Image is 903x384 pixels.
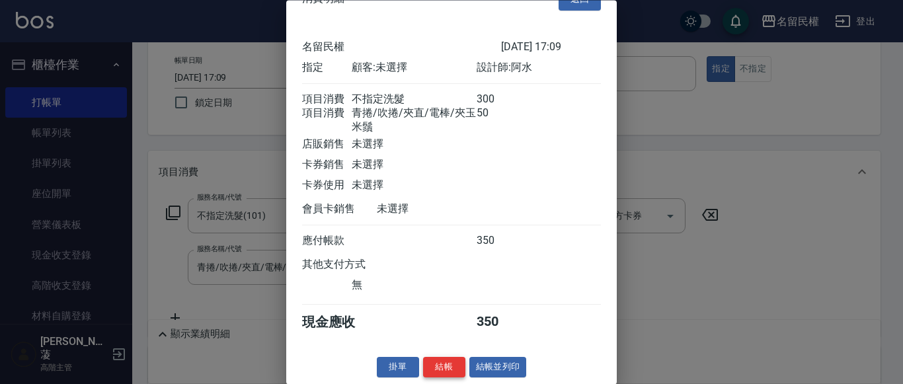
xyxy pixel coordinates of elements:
div: 50 [477,107,526,135]
div: 不指定洗髮 [352,93,476,107]
div: 未選擇 [352,138,476,152]
div: 未選擇 [377,203,501,217]
div: 設計師: 阿水 [477,61,601,75]
div: 300 [477,93,526,107]
div: 無 [352,279,476,293]
div: 未選擇 [352,179,476,193]
div: 項目消費 [302,93,352,107]
div: [DATE] 17:09 [501,41,601,55]
button: 掛單 [377,358,419,378]
div: 會員卡銷售 [302,203,377,217]
button: 結帳並列印 [469,358,527,378]
div: 其他支付方式 [302,258,402,272]
div: 現金應收 [302,314,377,332]
div: 應付帳款 [302,235,352,249]
div: 項目消費 [302,107,352,135]
button: 結帳 [423,358,465,378]
div: 店販銷售 [302,138,352,152]
div: 指定 [302,61,352,75]
div: 卡券使用 [302,179,352,193]
div: 青捲/吹捲/夾直/電棒/夾玉米鬚 [352,107,476,135]
div: 顧客: 未選擇 [352,61,476,75]
div: 未選擇 [352,159,476,173]
div: 卡券銷售 [302,159,352,173]
div: 名留民權 [302,41,501,55]
div: 350 [477,314,526,332]
div: 350 [477,235,526,249]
